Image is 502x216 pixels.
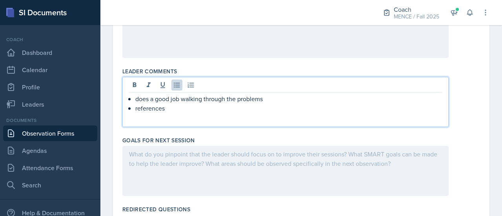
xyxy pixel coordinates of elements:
a: Attendance Forms [3,160,97,176]
div: Coach [3,36,97,43]
a: Dashboard [3,45,97,60]
a: Agendas [3,143,97,158]
div: Documents [3,117,97,124]
a: Observation Forms [3,125,97,141]
div: Coach [394,5,439,14]
label: Leader Comments [122,67,177,75]
a: Leaders [3,96,97,112]
a: Profile [3,79,97,95]
label: Goals for Next Session [122,136,195,144]
p: references [135,103,442,113]
p: does a good job walking through the problems [135,94,442,103]
a: Search [3,177,97,193]
a: Calendar [3,62,97,78]
label: Redirected Questions [122,205,190,213]
div: MENCE / Fall 2025 [394,13,439,21]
